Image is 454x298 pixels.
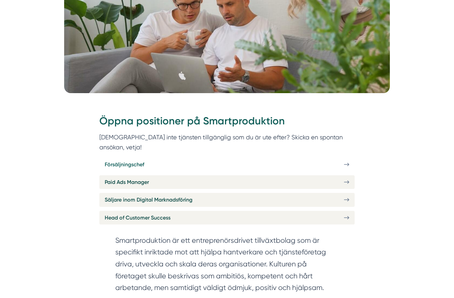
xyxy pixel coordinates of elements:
a: Försäljningschef [99,158,355,171]
h2: Öppna positioner på Smartproduktion [99,114,355,132]
span: Säljare inom Digital Marknadsföring [105,196,192,204]
section: Smartproduktion är ett entreprenörsdrivet tillväxtbolag som är specifikt inriktade mot att hjälpa... [115,234,339,297]
a: Paid Ads Manager [99,175,355,189]
a: Head of Customer Success [99,211,355,224]
span: Försäljningschef [105,160,144,169]
span: Head of Customer Success [105,214,170,222]
p: [DEMOGRAPHIC_DATA] inte tjänsten tillgänglig som du är ute efter? Skicka en spontan ansökan, vetja! [99,132,355,152]
a: Säljare inom Digital Marknadsföring [99,193,355,207]
span: Paid Ads Manager [105,178,149,186]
